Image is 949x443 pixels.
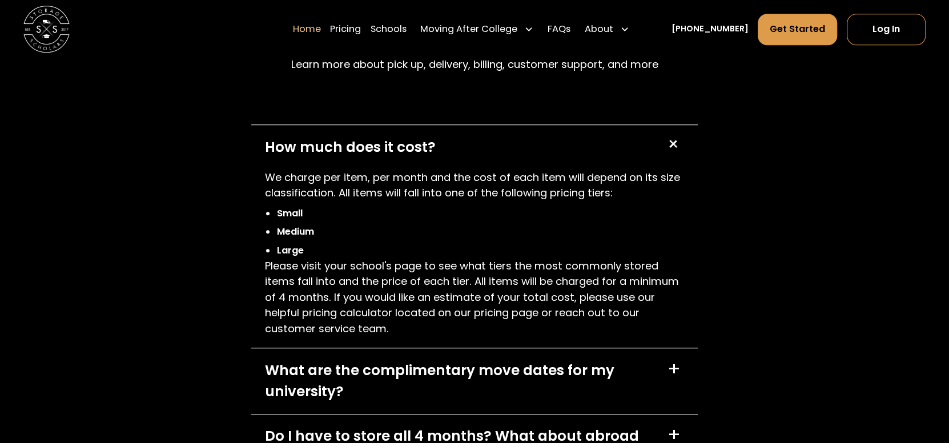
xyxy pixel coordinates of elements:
a: Get Started [758,13,838,45]
div: + [667,360,681,379]
li: Medium [276,225,684,239]
p: Please visit your school's page to see what tiers the most commonly stored items fall into and th... [265,258,684,337]
div: Moving After College [420,22,517,36]
div: What are the complimentary move dates for my university? [265,360,653,402]
a: FAQs [548,13,570,45]
a: Home [293,13,321,45]
a: Pricing [330,13,361,45]
p: Learn more about pick up, delivery, billing, customer support, and more [291,57,658,73]
img: Storage Scholars main logo [23,6,70,53]
div: Moving After College [416,13,538,45]
div: About [580,13,634,45]
li: Small [276,207,684,220]
li: Large [276,244,684,257]
a: [PHONE_NUMBER] [671,23,748,35]
div: + [662,133,684,155]
a: Schools [371,13,407,45]
div: How much does it cost? [265,137,436,158]
p: We charge per item, per month and the cost of each item will depend on its size classification. A... [265,170,684,201]
div: About [584,22,613,36]
a: Log In [847,13,926,45]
